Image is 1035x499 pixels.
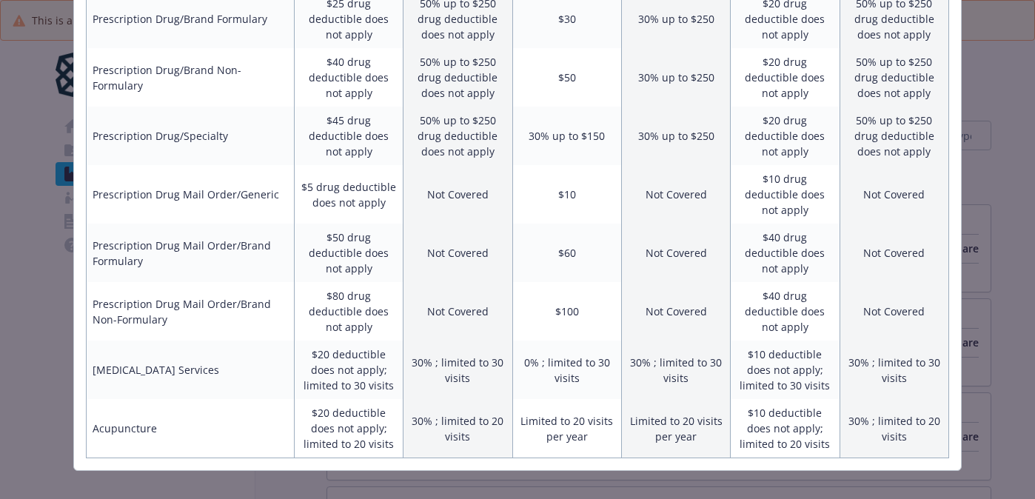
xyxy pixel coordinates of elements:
[840,107,948,165] td: 50% up to $250 drug deductible does not apply
[840,399,948,458] td: 30% ; limited to 20 visits
[731,107,840,165] td: $20 drug deductible does not apply
[731,48,840,107] td: $20 drug deductible does not apply
[512,48,621,107] td: $50
[621,399,730,458] td: Limited to 20 visits per year
[294,399,403,458] td: $20 deductible does not apply; limited to 20 visits
[621,282,730,341] td: Not Covered
[87,399,295,458] td: Acupuncture
[621,165,730,224] td: Not Covered
[731,282,840,341] td: $40 drug deductible does not apply
[403,224,512,282] td: Not Covered
[403,48,512,107] td: 50% up to $250 drug deductible does not apply
[294,282,403,341] td: $80 drug deductible does not apply
[403,107,512,165] td: 50% up to $250 drug deductible does not apply
[621,48,730,107] td: 30% up to $250
[294,165,403,224] td: $5 drug deductible does not apply
[87,107,295,165] td: Prescription Drug/Specialty
[840,165,948,224] td: Not Covered
[731,165,840,224] td: $10 drug deductible does not apply
[294,224,403,282] td: $50 drug deductible does not apply
[731,399,840,458] td: $10 deductible does not apply; limited to 20 visits
[621,107,730,165] td: 30% up to $250
[840,48,948,107] td: 50% up to $250 drug deductible does not apply
[87,165,295,224] td: Prescription Drug Mail Order/Generic
[512,341,621,399] td: 0% ; limited to 30 visits
[87,282,295,341] td: Prescription Drug Mail Order/Brand Non-Formulary
[621,224,730,282] td: Not Covered
[621,341,730,399] td: 30% ; limited to 30 visits
[512,399,621,458] td: Limited to 20 visits per year
[840,224,948,282] td: Not Covered
[403,165,512,224] td: Not Covered
[294,48,403,107] td: $40 drug deductible does not apply
[87,341,295,399] td: [MEDICAL_DATA] Services
[731,224,840,282] td: $40 drug deductible does not apply
[512,165,621,224] td: $10
[403,341,512,399] td: 30% ; limited to 30 visits
[87,48,295,107] td: Prescription Drug/Brand Non-Formulary
[87,224,295,282] td: Prescription Drug Mail Order/Brand Formulary
[512,282,621,341] td: $100
[403,282,512,341] td: Not Covered
[840,282,948,341] td: Not Covered
[403,399,512,458] td: 30% ; limited to 20 visits
[512,107,621,165] td: 30% up to $150
[294,107,403,165] td: $45 drug deductible does not apply
[512,224,621,282] td: $60
[731,341,840,399] td: $10 deductible does not apply; limited to 30 visits
[294,341,403,399] td: $20 deductible does not apply; limited to 30 visits
[840,341,948,399] td: 30% ; limited to 30 visits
